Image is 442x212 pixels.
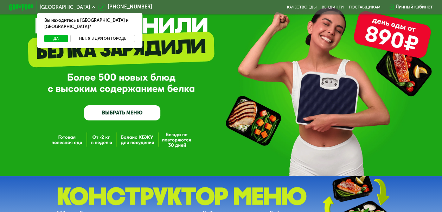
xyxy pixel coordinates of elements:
[349,5,380,10] div: поставщикам
[287,5,317,10] a: Качество еды
[70,35,135,42] button: Нет, я в другом городе
[396,4,433,11] div: Личный кабинет
[37,13,142,35] div: Вы находитесь в [GEOGRAPHIC_DATA] и [GEOGRAPHIC_DATA]?
[98,4,152,11] a: [PHONE_NUMBER]
[44,35,68,42] button: Да
[40,5,90,10] span: [GEOGRAPHIC_DATA]
[84,105,160,121] a: ВЫБРАТЬ МЕНЮ
[322,5,344,10] a: Вендинги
